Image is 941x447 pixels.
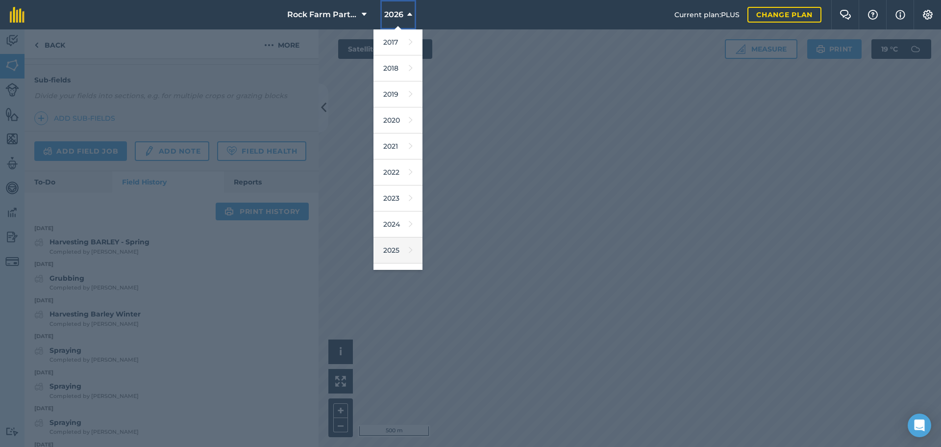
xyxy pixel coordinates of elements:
[373,237,422,263] a: 2025
[373,211,422,237] a: 2024
[895,9,905,21] img: svg+xml;base64,PHN2ZyB4bWxucz0iaHR0cDovL3d3dy53My5vcmcvMjAwMC9zdmciIHdpZHRoPSIxNyIgaGVpZ2h0PSIxNy...
[373,107,422,133] a: 2020
[747,7,821,23] a: Change plan
[384,9,403,21] span: 2026
[373,55,422,81] a: 2018
[373,185,422,211] a: 2023
[373,263,422,289] a: 2026
[674,9,740,20] span: Current plan : PLUS
[922,10,934,20] img: A cog icon
[287,9,358,21] span: Rock Farm Partners I1381096
[373,159,422,185] a: 2022
[10,7,25,23] img: fieldmargin Logo
[867,10,879,20] img: A question mark icon
[373,133,422,159] a: 2021
[840,10,851,20] img: Two speech bubbles overlapping with the left bubble in the forefront
[373,29,422,55] a: 2017
[908,414,931,437] div: Open Intercom Messenger
[373,81,422,107] a: 2019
